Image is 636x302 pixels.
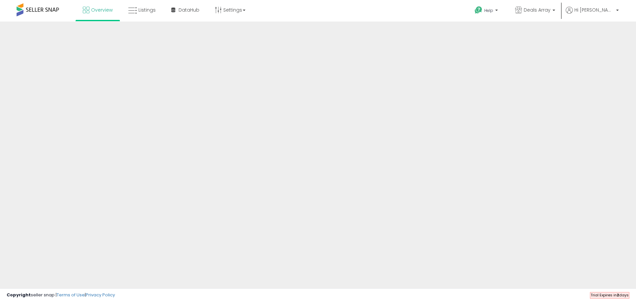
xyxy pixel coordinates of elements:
[566,7,619,22] a: Hi [PERSON_NAME]
[617,292,619,298] b: 2
[138,7,156,13] span: Listings
[591,292,629,298] span: Trial Expires in days
[469,1,504,22] a: Help
[86,292,115,298] a: Privacy Policy
[474,6,483,14] i: Get Help
[57,292,85,298] a: Terms of Use
[484,8,493,13] span: Help
[7,292,115,298] div: seller snap | |
[7,292,31,298] strong: Copyright
[179,7,199,13] span: DataHub
[574,7,614,13] span: Hi [PERSON_NAME]
[524,7,551,13] span: Deals Array
[91,7,113,13] span: Overview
